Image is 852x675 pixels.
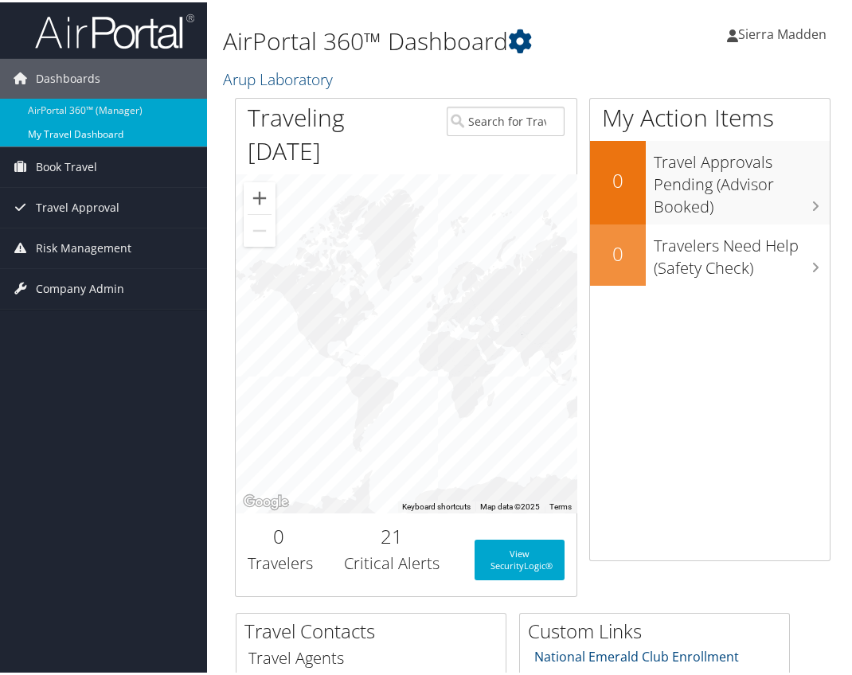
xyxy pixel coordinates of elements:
h3: Travelers Need Help (Safety Check) [654,224,830,277]
button: Keyboard shortcuts [402,499,471,510]
h1: My Action Items [590,99,830,132]
span: Book Travel [36,145,97,185]
a: 0Travelers Need Help (Safety Check) [590,222,830,283]
button: Zoom in [244,180,276,212]
button: Zoom out [244,213,276,244]
span: Dashboards [36,57,100,96]
h3: Travel Approvals Pending (Advisor Booked) [654,141,830,216]
h2: Travel Contacts [244,615,506,642]
span: Travel Approval [36,185,119,225]
h2: 0 [248,521,309,548]
h2: Custom Links [528,615,789,642]
h2: 21 [333,521,451,548]
input: Search for Traveler [447,104,565,134]
h1: AirPortal 360™ Dashboard [223,22,636,56]
a: Sierra Madden [727,8,842,56]
span: Sierra Madden [738,23,827,41]
a: Open this area in Google Maps (opens a new window) [240,490,292,510]
a: 0Travel Approvals Pending (Advisor Booked) [590,139,830,222]
span: Company Admin [36,267,124,306]
img: airportal-logo.png [35,10,194,48]
a: View SecurityLogic® [475,537,565,578]
a: National Emerald Club Enrollment [534,646,739,663]
img: Google [240,490,292,510]
h3: Travel Agents [248,645,494,667]
span: Map data ©2025 [480,500,540,509]
h3: Travelers [248,550,309,572]
span: Risk Management [36,226,131,266]
h1: Traveling [DATE] [248,99,423,166]
a: Terms (opens in new tab) [549,500,572,509]
h3: Critical Alerts [333,550,451,572]
h2: 0 [590,165,646,192]
h2: 0 [590,238,646,265]
a: Arup Laboratory [223,66,337,88]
